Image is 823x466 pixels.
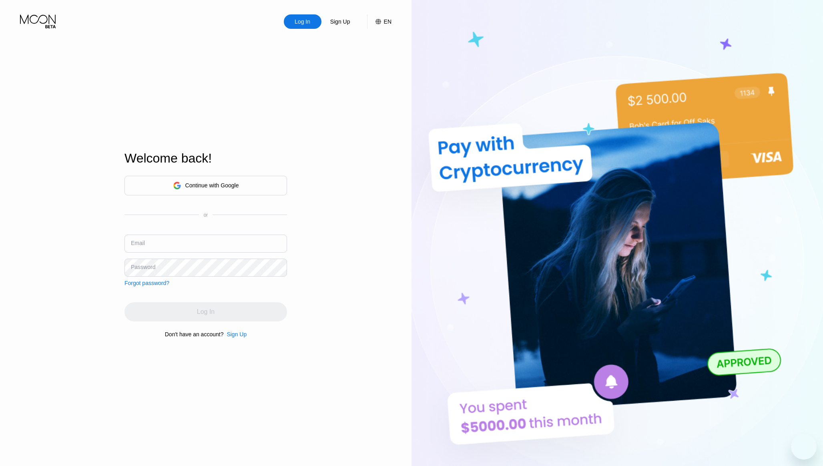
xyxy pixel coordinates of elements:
[321,14,359,29] div: Sign Up
[165,331,224,337] div: Don't have an account?
[294,18,311,26] div: Log In
[185,182,239,189] div: Continue with Google
[124,151,287,166] div: Welcome back!
[124,280,169,286] div: Forgot password?
[223,331,247,337] div: Sign Up
[384,18,391,25] div: EN
[124,176,287,195] div: Continue with Google
[791,434,817,460] iframe: Button to launch messaging window
[367,14,391,29] div: EN
[284,14,321,29] div: Log In
[204,212,208,218] div: or
[131,240,145,246] div: Email
[131,264,155,270] div: Password
[329,18,351,26] div: Sign Up
[227,331,247,337] div: Sign Up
